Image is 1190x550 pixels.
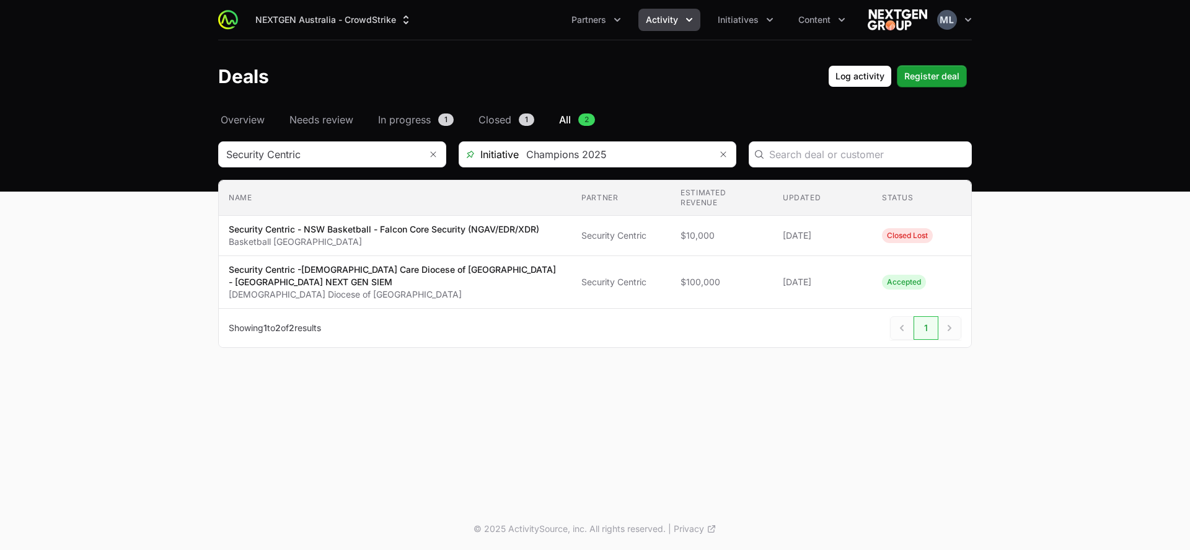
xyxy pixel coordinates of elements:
[421,142,446,167] button: Remove
[263,322,267,333] span: 1
[718,14,759,26] span: Initiatives
[914,316,938,340] span: 1
[581,229,661,242] span: Security Centric
[828,65,892,87] button: Log activity
[218,65,269,87] h1: Deals
[710,9,781,31] button: Initiatives
[868,7,927,32] img: NEXTGEN Australia
[674,523,716,535] a: Privacy
[559,112,571,127] span: All
[564,9,628,31] button: Partners
[681,276,763,288] span: $100,000
[519,142,711,167] input: Search initiatives
[710,9,781,31] div: Initiatives menu
[229,322,321,334] p: Showing to of results
[828,65,967,87] div: Primary actions
[229,264,562,288] p: Security Centric -[DEMOGRAPHIC_DATA] Care Diocese of [GEOGRAPHIC_DATA] - [GEOGRAPHIC_DATA] NEXT G...
[872,180,971,216] th: Status
[438,113,454,126] span: 1
[476,112,537,127] a: Closed1
[904,69,959,84] span: Register deal
[897,65,967,87] button: Register deal
[835,69,884,84] span: Log activity
[218,112,972,127] nav: Deals navigation
[571,180,671,216] th: Partner
[248,9,420,31] button: NEXTGEN Australia - CrowdStrike
[581,276,661,288] span: Security Centric
[557,112,597,127] a: All2
[798,14,831,26] span: Content
[218,112,267,127] a: Overview
[229,236,539,248] p: Basketball [GEOGRAPHIC_DATA]
[519,113,534,126] span: 1
[275,322,281,333] span: 2
[671,180,773,216] th: Estimated revenue
[783,276,862,288] span: [DATE]
[218,10,238,30] img: ActivitySource
[638,9,700,31] div: Activity menu
[289,112,353,127] span: Needs review
[219,142,421,167] input: Search partner
[791,9,853,31] div: Content menu
[376,112,456,127] a: In progress1
[783,229,862,242] span: [DATE]
[229,288,562,301] p: [DEMOGRAPHIC_DATA] Diocese of [GEOGRAPHIC_DATA]
[248,9,420,31] div: Supplier switch menu
[773,180,872,216] th: Updated
[229,223,539,236] p: Security Centric - NSW Basketball - Falcon Core Security (NGAV/EDR/XDR)
[769,147,964,162] input: Search deal or customer
[219,180,571,216] th: Name
[287,112,356,127] a: Needs review
[646,14,678,26] span: Activity
[238,9,853,31] div: Main navigation
[571,14,606,26] span: Partners
[638,9,700,31] button: Activity
[459,147,519,162] span: Initiative
[668,523,671,535] span: |
[289,322,294,333] span: 2
[474,523,666,535] p: © 2025 ActivitySource, inc. All rights reserved.
[221,112,265,127] span: Overview
[218,141,972,348] section: Deals Filters
[681,229,763,242] span: $10,000
[791,9,853,31] button: Content
[937,10,957,30] img: Mustafa Larki
[711,142,736,167] button: Remove
[578,113,595,126] span: 2
[564,9,628,31] div: Partners menu
[378,112,431,127] span: In progress
[478,112,511,127] span: Closed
